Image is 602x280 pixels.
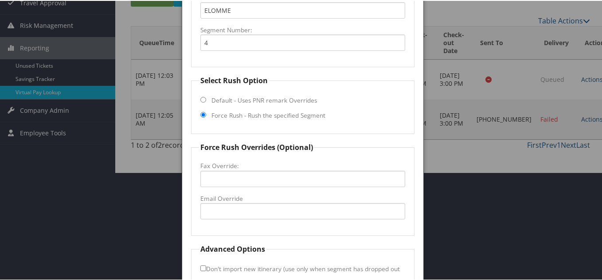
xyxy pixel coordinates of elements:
label: Email Override [200,193,405,202]
label: Default - Uses PNR remark Overrides [211,95,317,104]
legend: Select Rush Option [199,74,269,85]
legend: Force Rush Overrides (Optional) [199,141,314,152]
label: Fax Override: [200,161,405,169]
label: Force Rush - Rush the specified Segment [211,110,325,119]
input: Don't import new itinerary (use only when segment has dropped out of GDS) [200,265,206,270]
label: Segment Number: [200,25,405,34]
legend: Advanced Options [199,243,266,253]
